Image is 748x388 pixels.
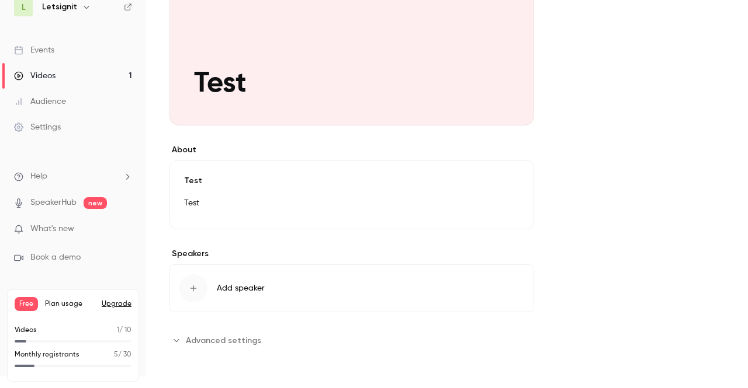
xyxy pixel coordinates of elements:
[45,299,95,309] span: Plan usage
[15,349,79,360] p: Monthly registrants
[30,170,47,183] span: Help
[14,70,56,82] div: Videos
[114,351,118,358] span: 5
[30,223,74,235] span: What's new
[117,327,119,334] span: 1
[217,282,265,294] span: Add speaker
[117,325,131,335] p: / 10
[30,197,77,209] a: SpeakerHub
[14,121,61,133] div: Settings
[169,144,534,156] label: About
[169,331,268,349] button: Advanced settings
[186,334,261,347] span: Advanced settings
[84,197,107,209] span: new
[22,1,26,13] span: L
[14,96,66,107] div: Audience
[14,44,54,56] div: Events
[15,325,37,335] p: Videos
[15,297,38,311] span: Free
[114,349,131,360] p: / 30
[14,170,132,183] li: help-dropdown-opener
[169,248,534,260] label: Speakers
[30,251,81,264] span: Book a demo
[184,196,520,210] p: Test
[169,331,534,349] section: Advanced settings
[184,175,520,187] p: Test
[102,299,131,309] button: Upgrade
[42,1,77,13] h6: Letsignit
[169,264,534,312] button: Add speaker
